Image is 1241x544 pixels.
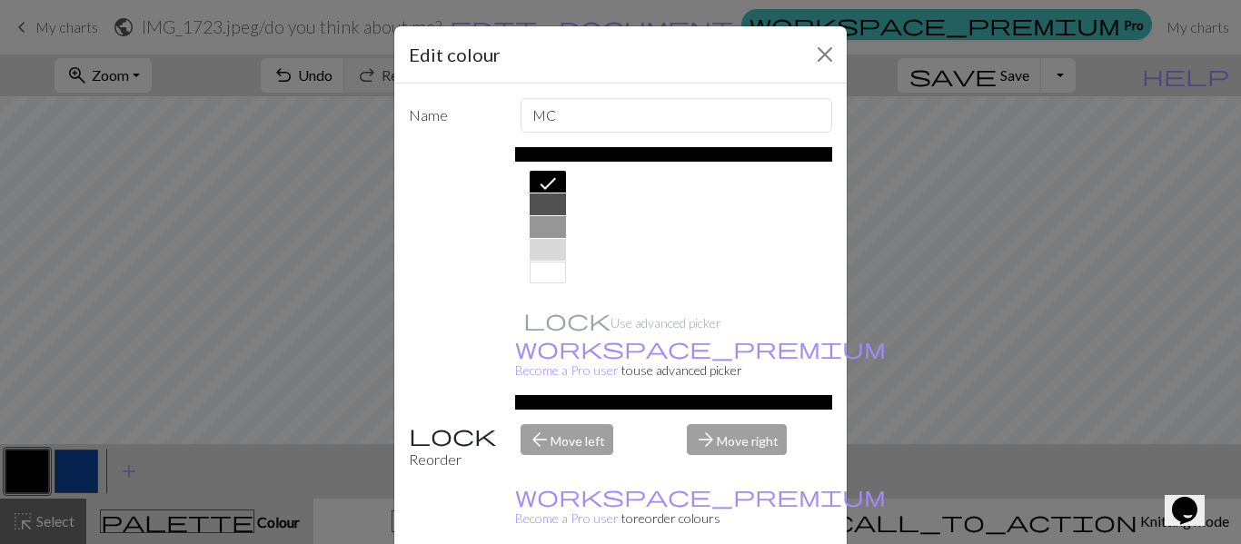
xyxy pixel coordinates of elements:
div: #969696 [530,216,566,238]
div: #FFFFFF [530,262,566,283]
label: Name [398,98,510,133]
iframe: chat widget [1165,471,1223,526]
div: Reorder [398,424,510,470]
small: to reorder colours [515,489,886,526]
span: workspace_premium [515,483,886,509]
h5: Edit colour [409,41,501,68]
div: #000000 [530,171,566,193]
a: Become a Pro user [515,341,886,378]
small: to use advanced picker [515,341,886,378]
a: Become a Pro user [515,489,886,526]
div: #525252 [530,193,566,215]
div: #D9D9D9 [530,239,566,261]
button: Close [810,40,839,69]
span: workspace_premium [515,335,886,361]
